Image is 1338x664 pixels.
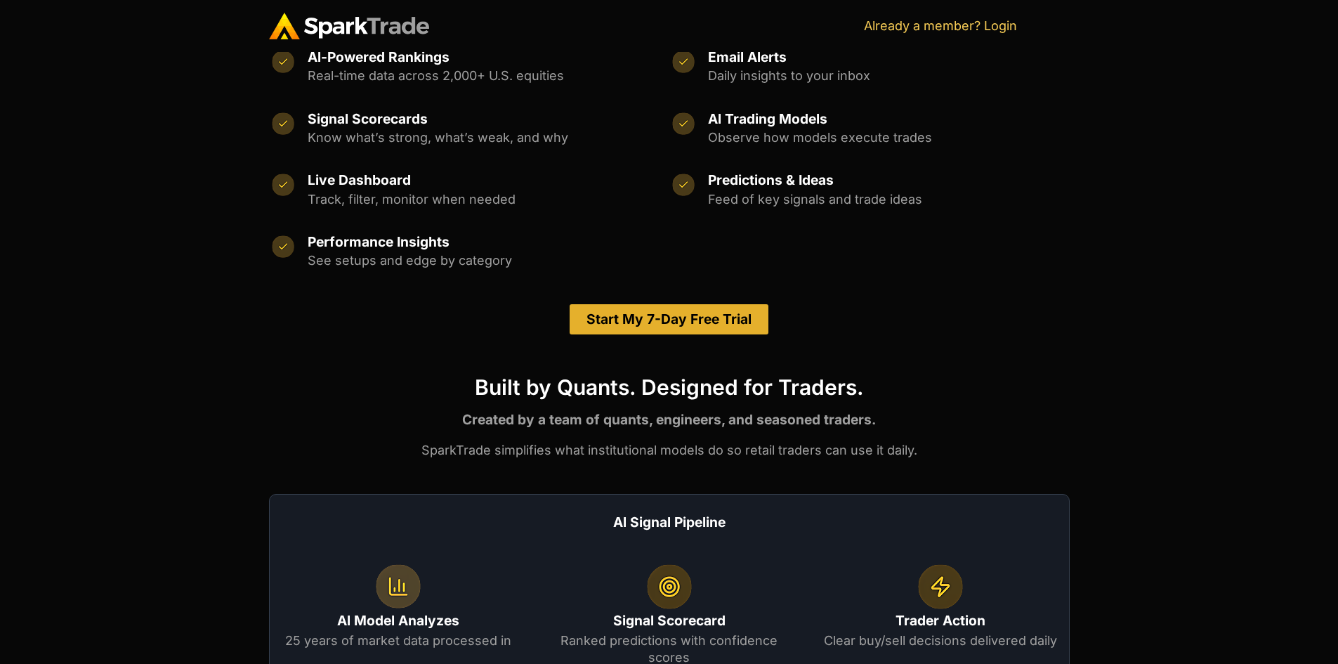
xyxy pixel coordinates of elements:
[708,67,1070,84] p: Daily insights to your inbox
[270,632,527,649] p: 25 years of market data processed in
[308,67,669,84] p: Real-time data across 2,000+ U.S. equities
[708,51,1070,64] h2: Email Alerts
[308,129,669,145] p: Know what’s strong, what’s weak, and why
[269,442,1070,458] p: SparkTrade simplifies what institutional models do so retail traders can use it daily.
[864,18,1017,33] a: Already a member? Login
[708,174,1070,187] h2: Predictions & Ideas
[337,612,459,629] span: Al Model Analyzes
[708,129,1070,145] p: Observe how models execute trades
[708,112,1070,126] h2: Al Trading Models
[269,377,1070,398] h2: Built by Quants. Designed for Traders.
[896,612,985,629] span: Trader Action
[269,412,1070,428] p: Created by a team of quants, engineers, and seasoned traders.
[586,313,752,326] span: Start My 7-Day Free Trial
[812,632,1069,649] p: Clear buy/sell decisions delivered daily
[613,612,726,629] span: Signal Scorecard
[308,51,669,64] h2: Al-Powered Rankings
[270,516,1069,529] h3: Al Signal Pipeline
[308,191,669,207] p: Track, filter, monitor when needed
[308,112,669,126] h2: Signal Scorecards
[708,191,1070,207] p: Feed of key signals and trade ideas
[308,235,669,249] h2: Performance Insights
[308,174,669,187] h2: Live Dashboard
[308,252,669,268] p: See setups and edge by category
[570,304,768,334] a: Start My 7-Day Free Trial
